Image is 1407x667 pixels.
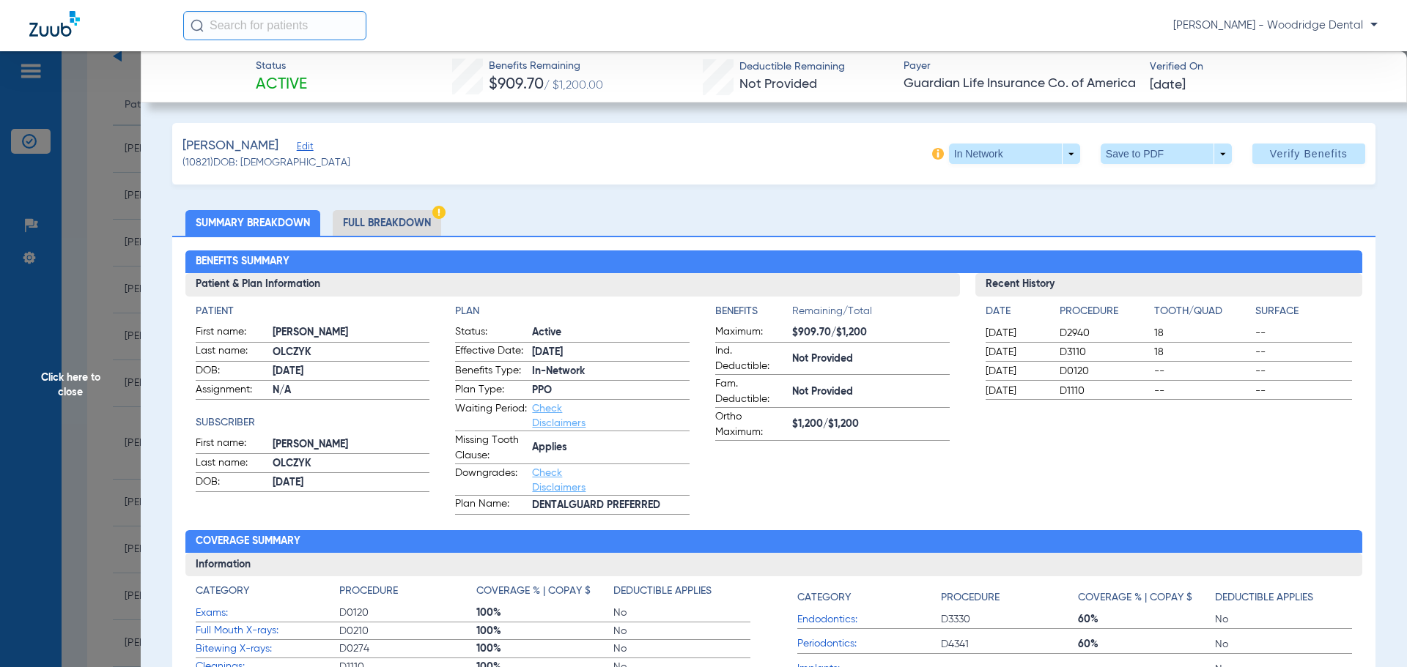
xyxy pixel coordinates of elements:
button: Save to PDF [1101,144,1232,164]
span: Guardian Life Insurance Co. of America [904,75,1137,93]
span: Plan Name: [455,496,527,514]
li: Summary Breakdown [185,210,320,236]
span: [DATE] [986,384,1047,398]
span: -- [1255,364,1352,379]
span: No [1215,612,1352,627]
h4: Deductible Applies [1215,590,1313,605]
span: D0120 [1060,364,1149,379]
span: D0120 [339,605,476,620]
h4: Coverage % | Copay $ [1078,590,1192,605]
span: Full Mouth X-rays: [196,623,339,638]
span: 100% [476,641,613,656]
button: Verify Benefits [1252,144,1365,164]
img: info-icon [932,148,944,160]
span: Waiting Period: [455,401,527,431]
span: Not Provided [792,351,950,367]
span: DOB: [196,363,267,381]
span: Remaining/Total [792,304,950,324]
span: Status: [455,324,527,342]
span: 18 [1154,326,1251,340]
span: Ind. Deductible: [715,343,787,374]
span: D3330 [941,612,1078,627]
span: (10821) DOB: [DEMOGRAPHIC_DATA] [182,155,350,171]
app-breakdown-title: Benefits [715,304,792,324]
span: Exams: [196,605,339,621]
span: OLCZYK [273,456,430,472]
span: $1,200/$1,200 [792,417,950,432]
app-breakdown-title: Subscriber [196,415,430,431]
span: Plan Type: [455,382,527,400]
span: Last name: [196,455,267,473]
span: Fam. Deductible: [715,376,787,407]
span: Applies [532,440,690,455]
input: Search for patients [183,11,366,40]
app-breakdown-title: Category [797,584,941,611]
span: [DATE] [986,345,1047,359]
h4: Patient [196,304,430,319]
app-breakdown-title: Coverage % | Copay $ [1078,584,1215,611]
span: [DATE] [986,364,1047,379]
span: Not Provided [792,384,950,400]
app-breakdown-title: Tooth/Quad [1154,304,1251,324]
span: [DATE] [273,475,430,491]
span: [PERSON_NAME] - Woodridge Dental [1173,18,1378,33]
span: [PERSON_NAME] [273,325,430,340]
h3: Recent History [975,273,1363,297]
h3: Patient & Plan Information [185,273,960,297]
span: In-Network [532,364,690,379]
app-breakdown-title: Category [196,584,339,604]
span: Edit [297,141,310,155]
h2: Coverage Summary [185,530,1363,554]
span: First name: [196,436,267,453]
h3: Information [185,553,1363,576]
app-breakdown-title: Date [986,304,1047,324]
span: No [613,605,750,620]
span: Periodontics: [797,636,941,652]
span: [DATE] [986,326,1047,340]
span: Effective Date: [455,343,527,361]
h4: Tooth/Quad [1154,304,1251,319]
span: 100% [476,624,613,638]
span: Endodontics: [797,612,941,627]
span: Benefits Remaining [489,59,603,74]
span: Last name: [196,343,267,361]
app-breakdown-title: Deductible Applies [1215,584,1352,611]
span: OLCZYK [273,345,430,360]
span: [DATE] [273,364,430,379]
span: [PERSON_NAME] [182,137,278,155]
span: First name: [196,324,267,342]
h4: Procedure [339,584,398,599]
span: $909.70/$1,200 [792,325,950,340]
h4: Category [797,590,851,605]
h4: Deductible Applies [613,584,712,599]
span: Verify Benefits [1270,148,1348,160]
h4: Benefits [715,304,792,319]
h4: Date [986,304,1047,319]
app-breakdown-title: Coverage % | Copay $ [476,584,613,604]
span: Deductible Remaining [739,59,845,75]
img: Zuub Logo [29,11,80,37]
span: Not Provided [739,78,817,91]
span: PPO [532,383,690,398]
span: D2940 [1060,326,1149,340]
app-breakdown-title: Procedure [339,584,476,604]
h4: Procedure [941,590,1000,605]
span: -- [1255,345,1352,359]
h4: Procedure [1060,304,1149,319]
span: D0210 [339,624,476,638]
h4: Plan [455,304,690,319]
span: / $1,200.00 [544,80,603,92]
span: Verified On [1150,59,1384,75]
span: [DATE] [1150,76,1186,94]
button: In Network [949,144,1080,164]
span: No [613,641,750,656]
app-breakdown-title: Deductible Applies [613,584,750,604]
h4: Coverage % | Copay $ [476,584,591,599]
span: Benefits Type: [455,363,527,381]
span: -- [1154,384,1251,398]
span: No [1215,637,1352,652]
span: -- [1154,364,1251,379]
span: D0274 [339,641,476,656]
h4: Category [196,584,249,599]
